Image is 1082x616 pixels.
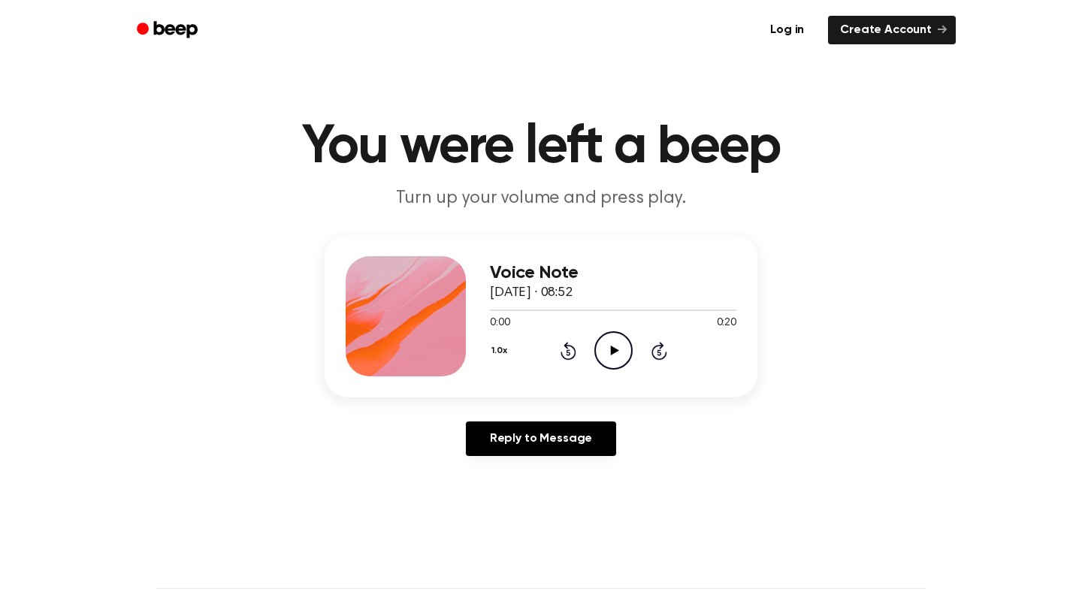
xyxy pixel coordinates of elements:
a: Create Account [828,16,956,44]
a: Log in [755,13,819,47]
button: 1.0x [490,338,512,364]
span: 0:20 [717,316,736,331]
h3: Voice Note [490,263,736,283]
p: Turn up your volume and press play. [252,186,830,211]
a: Beep [126,16,211,45]
span: 0:00 [490,316,509,331]
a: Reply to Message [466,421,616,456]
h1: You were left a beep [156,120,926,174]
span: [DATE] · 08:52 [490,286,573,300]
